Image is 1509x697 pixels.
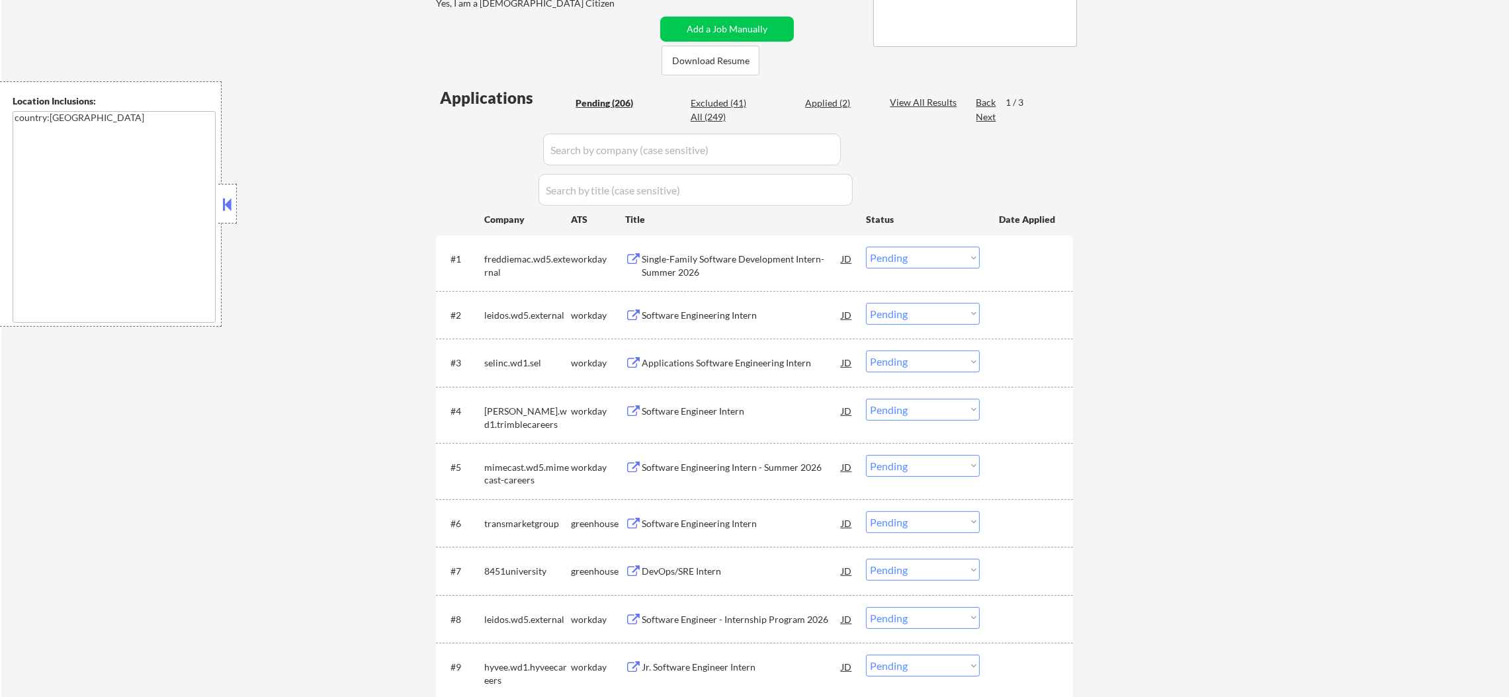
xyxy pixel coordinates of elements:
[840,399,853,423] div: JD
[866,207,980,231] div: Status
[484,565,571,578] div: 8451university
[576,97,642,110] div: Pending (206)
[840,607,853,631] div: JD
[890,96,961,109] div: View All Results
[642,405,841,418] div: Software Engineer Intern
[571,405,625,418] div: workday
[571,613,625,626] div: workday
[662,46,759,75] button: Download Resume
[840,511,853,535] div: JD
[691,97,757,110] div: Excluded (41)
[484,213,571,226] div: Company
[571,213,625,226] div: ATS
[484,405,571,430] div: [PERSON_NAME].wd1.trimblecareers
[571,517,625,530] div: greenhouse
[451,356,474,370] div: #3
[440,90,571,106] div: Applications
[625,213,853,226] div: Title
[840,455,853,479] div: JD
[543,134,841,165] input: Search by company (case sensitive)
[451,517,474,530] div: #6
[484,661,571,686] div: hyvee.wd1.hyveecareers
[13,95,216,108] div: Location Inclusions:
[484,253,571,278] div: freddiemac.wd5.external
[1006,96,1036,109] div: 1 / 3
[805,97,871,110] div: Applied (2)
[451,309,474,322] div: #2
[484,613,571,626] div: leidos.wd5.external
[999,213,1057,226] div: Date Applied
[451,661,474,674] div: #9
[451,405,474,418] div: #4
[642,565,841,578] div: DevOps/SRE Intern
[660,17,794,42] button: Add a Job Manually
[539,174,853,206] input: Search by title (case sensitive)
[571,309,625,322] div: workday
[642,253,841,278] div: Single-Family Software Development Intern- Summer 2026
[840,350,853,374] div: JD
[571,356,625,370] div: workday
[451,565,474,578] div: #7
[484,461,571,487] div: mimecast.wd5.mimecast-careers
[691,110,757,124] div: All (249)
[642,517,841,530] div: Software Engineering Intern
[451,253,474,266] div: #1
[976,96,997,109] div: Back
[840,303,853,327] div: JD
[840,655,853,678] div: JD
[571,565,625,578] div: greenhouse
[840,247,853,270] div: JD
[840,559,853,583] div: JD
[642,613,841,626] div: Software Engineer - Internship Program 2026
[451,461,474,474] div: #5
[571,461,625,474] div: workday
[976,110,997,124] div: Next
[484,356,571,370] div: selinc.wd1.sel
[451,613,474,626] div: #8
[484,309,571,322] div: leidos.wd5.external
[642,461,841,474] div: Software Engineering Intern - Summer 2026
[571,253,625,266] div: workday
[484,517,571,530] div: transmarketgroup
[642,309,841,322] div: Software Engineering Intern
[642,661,841,674] div: Jr. Software Engineer Intern
[571,661,625,674] div: workday
[642,356,841,370] div: Applications Software Engineering Intern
